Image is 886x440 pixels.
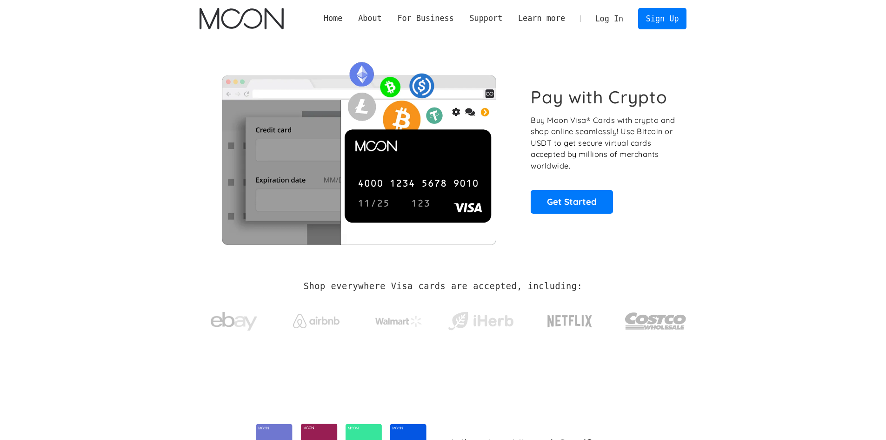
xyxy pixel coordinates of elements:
div: About [350,13,389,24]
div: Learn more [510,13,573,24]
a: ebay [200,298,269,341]
a: Costco [625,294,687,343]
img: Moon Cards let you spend your crypto anywhere Visa is accepted. [200,55,518,244]
a: iHerb [446,300,515,338]
img: Moon Logo [200,8,284,29]
a: Airbnb [281,305,351,333]
div: Learn more [518,13,565,24]
div: For Business [397,13,453,24]
a: Log In [587,8,631,29]
div: For Business [390,13,462,24]
img: Costco [625,304,687,338]
img: Airbnb [293,314,340,328]
div: About [358,13,382,24]
a: Sign Up [638,8,686,29]
div: Support [469,13,502,24]
p: Buy Moon Visa® Cards with crypto and shop online seamlessly! Use Bitcoin or USDT to get secure vi... [531,115,676,172]
h2: Shop everywhere Visa cards are accepted, including: [304,281,582,291]
div: Support [462,13,510,24]
a: Get Started [531,190,613,213]
img: Netflix [546,310,593,333]
img: ebay [211,307,257,336]
a: home [200,8,284,29]
img: iHerb [446,309,515,333]
a: Home [316,13,350,24]
a: Walmart [364,306,433,332]
img: Walmart [375,316,422,327]
h1: Pay with Crypto [531,87,667,108]
a: Netflix [528,300,612,338]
